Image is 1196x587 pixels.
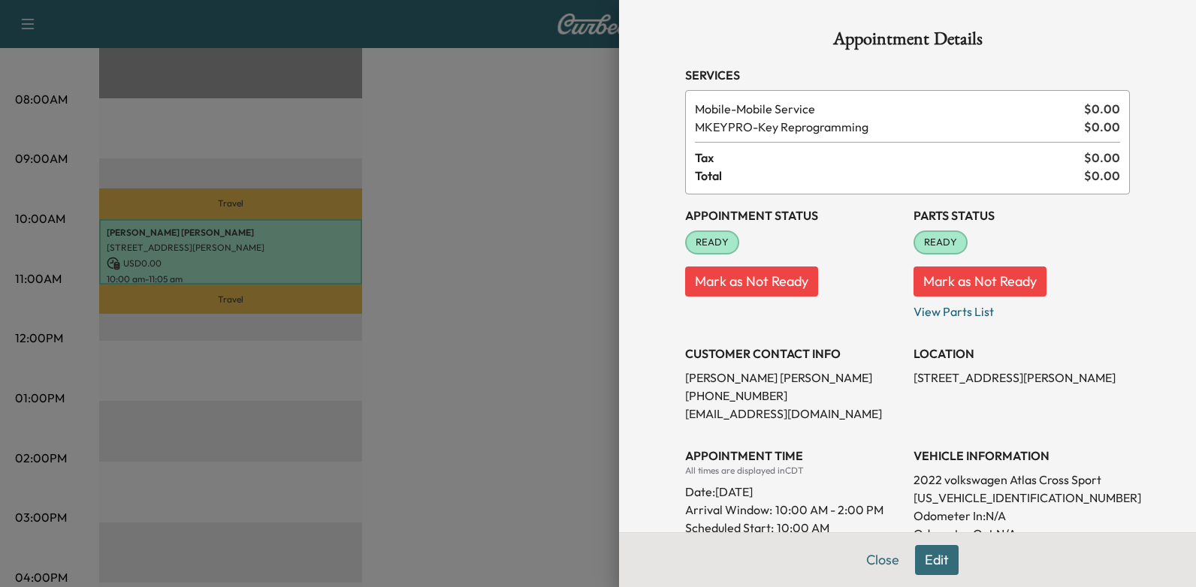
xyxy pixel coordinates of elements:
[695,118,1078,136] span: Key Reprogramming
[685,465,902,477] div: All times are displayed in CDT
[1084,100,1120,118] span: $ 0.00
[685,369,902,387] p: [PERSON_NAME] [PERSON_NAME]
[914,525,1130,543] p: Odometer Out: N/A
[695,167,1084,185] span: Total
[915,235,966,250] span: READY
[685,387,902,405] p: [PHONE_NUMBER]
[685,66,1130,84] h3: Services
[685,345,902,363] h3: CUSTOMER CONTACT INFO
[915,545,959,575] button: Edit
[914,489,1130,507] p: [US_VEHICLE_IDENTIFICATION_NUMBER]
[775,501,883,519] span: 10:00 AM - 2:00 PM
[914,369,1130,387] p: [STREET_ADDRESS][PERSON_NAME]
[685,405,902,423] p: [EMAIL_ADDRESS][DOMAIN_NAME]
[914,206,1130,224] h3: Parts Status
[856,545,909,575] button: Close
[685,447,902,465] h3: APPOINTMENT TIME
[695,149,1084,167] span: Tax
[777,519,829,537] p: 10:00 AM
[914,297,1130,321] p: View Parts List
[685,519,774,537] p: Scheduled Start:
[687,235,738,250] span: READY
[914,507,1130,525] p: Odometer In: N/A
[1084,149,1120,167] span: $ 0.00
[914,447,1130,465] h3: VEHICLE INFORMATION
[685,501,902,519] p: Arrival Window:
[1084,118,1120,136] span: $ 0.00
[1084,167,1120,185] span: $ 0.00
[914,345,1130,363] h3: LOCATION
[685,266,818,297] button: Mark as Not Ready
[695,100,1078,118] span: Mobile Service
[685,477,902,501] div: Date: [DATE]
[685,30,1130,54] h1: Appointment Details
[685,206,902,224] h3: Appointment Status
[914,471,1130,489] p: 2022 volkswagen Atlas Cross Sport
[914,266,1046,297] button: Mark as Not Ready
